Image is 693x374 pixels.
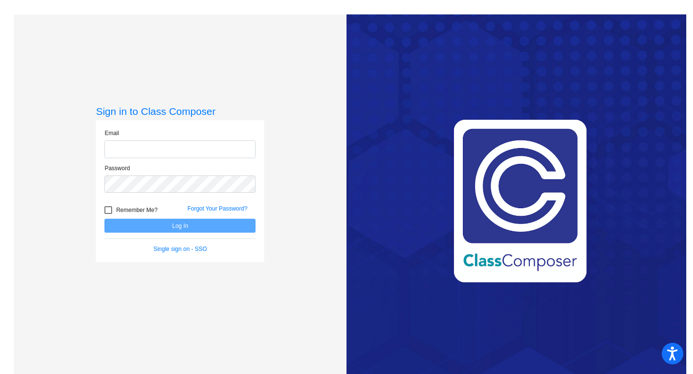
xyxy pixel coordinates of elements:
span: Remember Me? [116,204,157,216]
label: Email [104,129,119,137]
h3: Sign in to Class Composer [96,105,264,117]
button: Log In [104,219,256,233]
label: Password [104,164,130,173]
a: Single sign on - SSO [154,246,207,252]
a: Forgot Your Password? [187,205,247,212]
